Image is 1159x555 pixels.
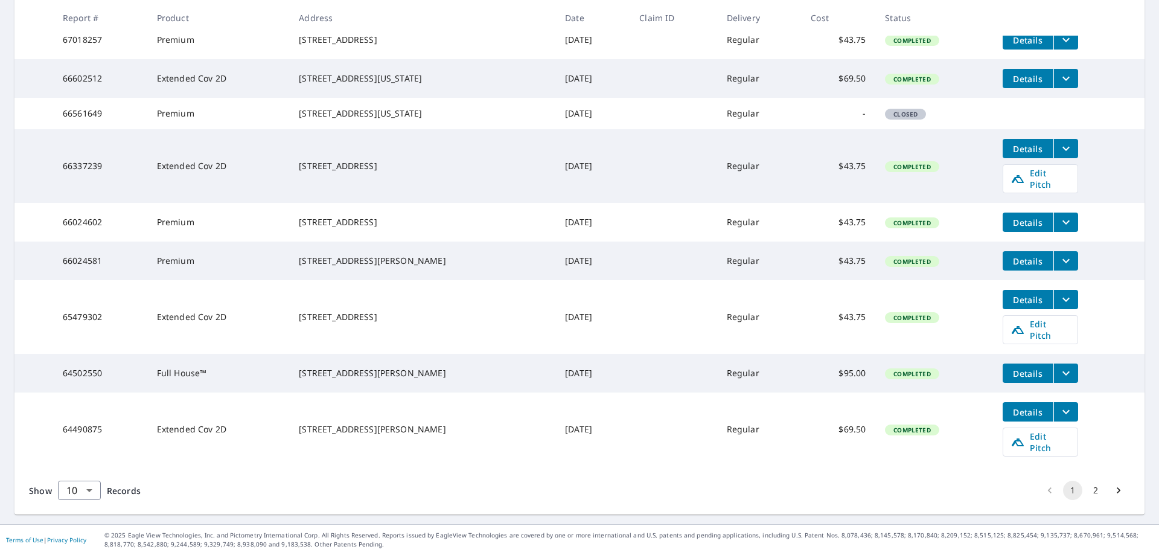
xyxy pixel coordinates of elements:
td: $69.50 [801,393,875,466]
span: Details [1010,368,1046,379]
td: [DATE] [555,393,630,466]
span: Completed [886,162,937,171]
span: Details [1010,217,1046,228]
p: | [6,536,86,544]
p: © 2025 Eagle View Technologies, Inc. and Pictometry International Corp. All Rights Reserved. Repo... [104,531,1153,549]
div: [STREET_ADDRESS][PERSON_NAME] [299,367,546,379]
button: filesDropdownBtn-66024581 [1053,251,1078,271]
td: $69.50 [801,59,875,98]
a: Edit Pitch [1003,164,1078,193]
span: Records [107,485,141,496]
td: Premium [147,242,290,280]
td: 66602512 [53,59,147,98]
td: Regular [717,242,802,280]
span: Details [1010,143,1046,155]
td: - [801,98,875,129]
button: Go to page 2 [1086,481,1105,500]
td: Full House™ [147,354,290,393]
span: Edit Pitch [1011,431,1070,454]
button: detailsBtn-64502550 [1003,364,1053,383]
button: filesDropdownBtn-64502550 [1053,364,1078,383]
td: 66024581 [53,242,147,280]
span: Completed [886,219,937,227]
button: filesDropdownBtn-66024602 [1053,213,1078,232]
td: $43.75 [801,203,875,242]
div: [STREET_ADDRESS][US_STATE] [299,72,546,85]
button: detailsBtn-66337239 [1003,139,1053,158]
button: filesDropdownBtn-66602512 [1053,69,1078,88]
td: Extended Cov 2D [147,59,290,98]
span: Details [1010,255,1046,267]
span: Details [1010,406,1046,418]
span: Completed [886,75,937,83]
span: Completed [886,426,937,434]
td: Extended Cov 2D [147,129,290,203]
span: Details [1010,34,1046,46]
td: [DATE] [555,242,630,280]
span: Completed [886,313,937,322]
td: Premium [147,98,290,129]
div: [STREET_ADDRESS][US_STATE] [299,107,546,120]
div: [STREET_ADDRESS] [299,160,546,172]
div: [STREET_ADDRESS][PERSON_NAME] [299,423,546,435]
td: 65479302 [53,280,147,354]
td: Regular [717,280,802,354]
span: Edit Pitch [1011,167,1070,190]
td: [DATE] [555,21,630,59]
button: Go to next page [1109,481,1128,500]
button: detailsBtn-66024581 [1003,251,1053,271]
td: 67018257 [53,21,147,59]
td: 64490875 [53,393,147,466]
td: $95.00 [801,354,875,393]
div: [STREET_ADDRESS] [299,34,546,46]
td: 66024602 [53,203,147,242]
td: Premium [147,21,290,59]
td: Premium [147,203,290,242]
td: Regular [717,21,802,59]
td: 64502550 [53,354,147,393]
div: [STREET_ADDRESS][PERSON_NAME] [299,255,546,267]
td: Regular [717,203,802,242]
span: Show [29,485,52,496]
button: filesDropdownBtn-64490875 [1053,402,1078,422]
td: [DATE] [555,203,630,242]
nav: pagination navigation [1038,481,1130,500]
span: Completed [886,370,937,378]
td: Regular [717,98,802,129]
button: detailsBtn-65479302 [1003,290,1053,309]
span: Closed [886,110,925,118]
button: page 1 [1063,481,1082,500]
div: Show 10 records [58,481,101,500]
td: $43.75 [801,21,875,59]
td: Regular [717,129,802,203]
a: Privacy Policy [47,536,86,544]
div: [STREET_ADDRESS] [299,216,546,228]
td: [DATE] [555,129,630,203]
td: Regular [717,393,802,466]
td: $43.75 [801,280,875,354]
td: Regular [717,59,802,98]
td: 66337239 [53,129,147,203]
td: Extended Cov 2D [147,280,290,354]
span: Completed [886,36,937,45]
span: Details [1010,294,1046,306]
td: $43.75 [801,242,875,280]
span: Edit Pitch [1011,318,1070,341]
td: [DATE] [555,59,630,98]
a: Edit Pitch [1003,428,1078,457]
button: detailsBtn-66602512 [1003,69,1053,88]
td: Regular [717,354,802,393]
td: $43.75 [801,129,875,203]
button: filesDropdownBtn-65479302 [1053,290,1078,309]
a: Terms of Use [6,536,43,544]
button: detailsBtn-66024602 [1003,213,1053,232]
td: Extended Cov 2D [147,393,290,466]
div: [STREET_ADDRESS] [299,311,546,323]
td: [DATE] [555,354,630,393]
span: Completed [886,257,937,266]
div: 10 [58,473,101,507]
td: 66561649 [53,98,147,129]
td: [DATE] [555,280,630,354]
button: filesDropdownBtn-67018257 [1053,30,1078,50]
button: detailsBtn-64490875 [1003,402,1053,422]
